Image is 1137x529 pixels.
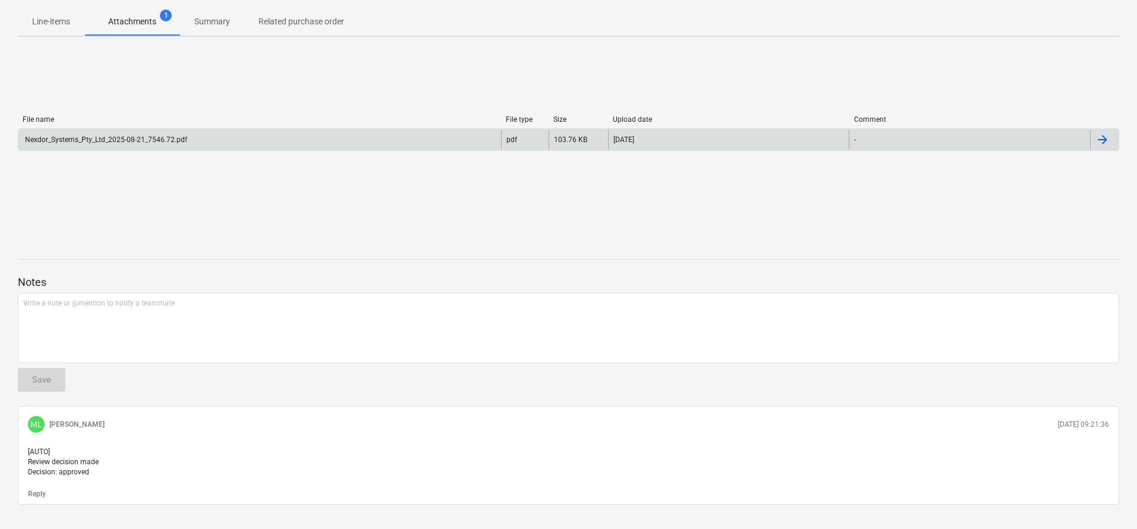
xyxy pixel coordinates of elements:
p: Attachments [108,15,156,28]
p: Summary [194,15,230,28]
div: Upload date [613,115,845,124]
span: [AUTO] Review decision made Decision: approved [28,448,99,476]
p: Related purchase order [259,15,344,28]
div: Nexdor_Systems_Pty_Ltd_2025-08-21_7546.72.pdf [23,136,187,144]
p: Line-items [32,15,70,28]
div: Comment [854,115,1086,124]
div: - [854,136,856,144]
div: pdf [506,136,517,144]
div: Matt Lebon [28,416,45,433]
button: Reply [28,489,46,499]
p: Notes [18,275,1119,289]
span: 1 [160,10,172,21]
div: File type [506,115,544,124]
div: File name [23,115,496,124]
p: [PERSON_NAME] [49,420,105,430]
div: 103.76 KB [554,136,587,144]
div: Size [553,115,603,124]
div: [DATE] [613,136,634,144]
span: ML [30,420,42,429]
p: [DATE] 09:21:36 [1058,420,1109,430]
